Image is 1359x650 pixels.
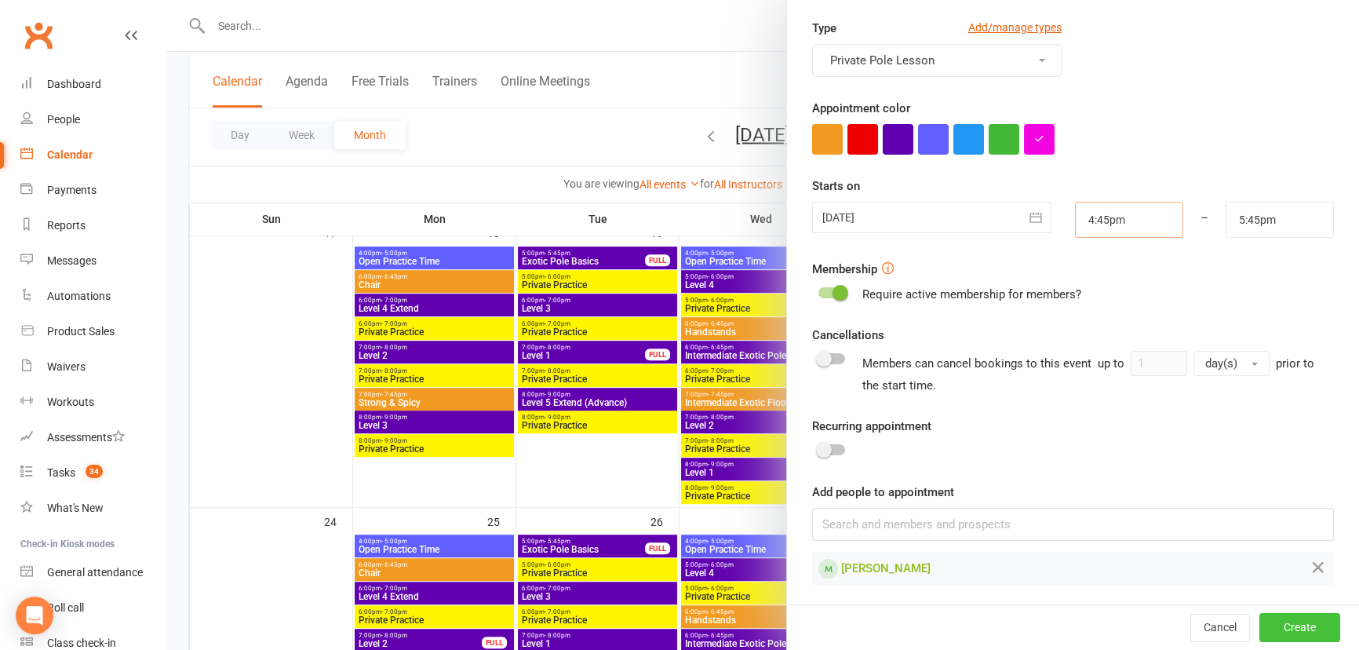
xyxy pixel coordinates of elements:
label: Starts on [812,177,860,195]
label: Appointment color [812,99,910,118]
div: General attendance [47,566,143,579]
input: Search and members and prospects [812,508,1334,541]
a: Calendar [20,137,166,173]
div: Members can cancel bookings to this event [862,351,1334,395]
a: Workouts [20,385,166,420]
div: Dashboard [47,78,101,90]
a: Add/manage types [968,19,1062,36]
div: Open Intercom Messenger [16,597,53,634]
button: Cancel [1190,614,1250,642]
button: Private Pole Lesson [812,44,1061,77]
div: Class check-in [47,637,116,649]
div: up to [1098,351,1270,376]
button: day(s) [1193,351,1270,376]
span: Private Pole Lesson [830,53,935,68]
div: Assessments [47,431,125,444]
a: Automations [20,279,166,314]
a: What's New [20,491,166,526]
div: Calendar [47,148,93,161]
div: – [1182,202,1226,238]
label: Recurring appointment [812,417,931,436]
div: What's New [47,502,104,514]
div: Payments [47,184,97,196]
button: Remove from Appointment [1309,558,1328,579]
a: Waivers [20,349,166,385]
span: day(s) [1205,356,1237,371]
a: People [20,102,166,137]
a: General attendance kiosk mode [20,555,166,590]
a: Reports [20,208,166,243]
label: Type [812,19,836,38]
a: Tasks 34 [20,455,166,491]
label: Membership [812,260,877,279]
label: Cancellations [812,326,884,345]
div: Reports [47,219,86,232]
a: Clubworx [19,16,58,55]
a: Assessments [20,420,166,455]
a: Dashboard [20,67,166,102]
div: Waivers [47,360,86,373]
a: Product Sales [20,314,166,349]
div: Member [818,559,838,579]
div: Roll call [47,601,84,614]
div: Product Sales [47,325,115,338]
a: Payments [20,173,166,208]
div: People [47,113,80,126]
label: Add people to appointment [812,483,954,502]
a: Messages [20,243,166,279]
button: Create [1259,614,1340,642]
div: Workouts [47,396,94,408]
a: Roll call [20,590,166,626]
span: [PERSON_NAME] [841,561,931,575]
div: Tasks [47,466,75,479]
div: Require active membership for members? [862,285,1081,304]
span: 34 [86,465,103,478]
div: Messages [47,254,97,267]
div: Automations [47,290,111,302]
